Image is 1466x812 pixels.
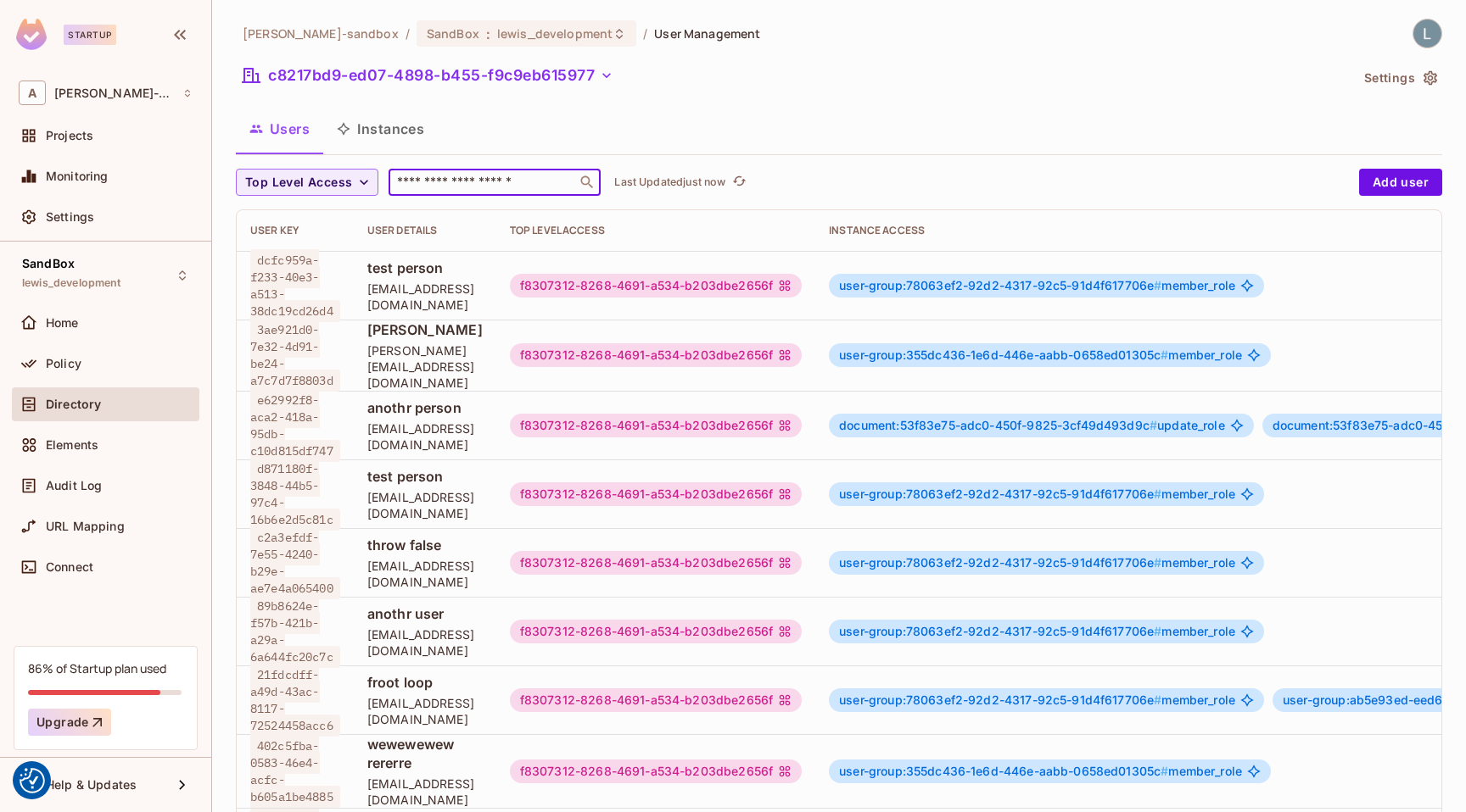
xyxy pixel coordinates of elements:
div: f8307312-8268-4691-a534-b203dbe2656f [510,551,802,575]
span: [EMAIL_ADDRESS][DOMAIN_NAME] [367,281,483,313]
span: # [1154,624,1161,638]
span: # [1150,418,1157,432]
span: Home [46,316,79,330]
span: 3ae921d0-7e32-4d91-be24-a7c7d7f8803d [250,319,340,392]
span: e62992f8-aca2-418a-95db-c10d815df747 [250,389,340,462]
span: Connect [46,560,93,574]
span: d871180f-3848-44b5-97c4-16b6e2d5c81c [250,458,340,531]
button: Instances [323,108,438,150]
span: user-group:78063ef2-92d2-4317-92c5-91d4f617706e [839,487,1161,501]
span: 402c5fba-0583-46e4-acfc-b605a1be4885 [250,735,340,808]
span: Directory [46,398,101,411]
li: / [643,25,647,42]
span: User Management [654,25,760,42]
span: Settings [46,210,94,224]
span: test person [367,467,483,486]
span: 21fdcdff-a49d-43ac-8117-72524458acc6 [250,664,340,737]
button: c8217bd9-ed07-4898-b455-f9c9eb615977 [236,62,620,89]
span: Top Level Access [245,172,352,193]
span: # [1154,692,1161,707]
span: user-group:78063ef2-92d2-4317-92c5-91d4f617706e [839,624,1161,638]
span: Monitoring [46,170,109,183]
span: SandBox [22,257,75,270]
span: c2a3efdf-7e55-4240-b29e-ae7e4a065400 [250,526,340,599]
span: Policy [46,357,81,370]
span: member_role [839,556,1235,570]
span: [EMAIL_ADDRESS][DOMAIN_NAME] [367,420,483,453]
span: member_role [839,625,1235,638]
span: wewewewew rererre [367,735,483,772]
div: Top Level Access [510,224,802,237]
span: refresh [732,174,747,191]
span: [EMAIL_ADDRESS][DOMAIN_NAME] [367,558,483,590]
span: [EMAIL_ADDRESS][DOMAIN_NAME] [367,626,483,659]
span: [EMAIL_ADDRESS][DOMAIN_NAME] [367,695,483,727]
span: [PERSON_NAME] [367,320,483,339]
div: f8307312-8268-4691-a534-b203dbe2656f [510,482,802,506]
span: user-group:355dc436-1e6d-446e-aabb-0658ed01305c [839,348,1168,362]
span: Help & Updates [46,778,137,792]
img: Revisit consent button [20,768,45,793]
span: Projects [46,129,93,142]
div: f8307312-8268-4691-a534-b203dbe2656f [510,274,802,298]
span: member_role [839,348,1242,362]
span: anothr user [367,604,483,623]
span: # [1154,487,1161,501]
span: # [1161,348,1168,362]
span: # [1154,555,1161,570]
button: Users [236,108,323,150]
span: URL Mapping [46,520,125,533]
span: member_role [839,279,1235,292]
span: 89b8624e-f57b-421b-a29a-6a644fc20c7c [250,595,340,668]
button: Consent Preferences [20,768,45,793]
span: Audit Log [46,479,102,492]
span: lewis_development [22,276,121,290]
li: / [406,25,410,42]
div: User Key [250,224,340,237]
span: test person [367,259,483,277]
span: anothr person [367,398,483,417]
span: # [1154,278,1161,292]
button: Top Level Access [236,169,378,196]
span: Workspace: alex-trustflight-sandbox [54,86,174,100]
span: SandBox [427,25,479,42]
span: A [19,81,46,105]
span: member_role [839,765,1242,778]
span: [EMAIL_ADDRESS][DOMAIN_NAME] [367,776,483,808]
span: update_role [839,419,1225,432]
span: member_role [839,693,1235,707]
span: Elements [46,438,98,452]
p: Last Updated just now [614,175,725,189]
div: User Details [367,224,483,237]
div: f8307312-8268-4691-a534-b203dbe2656f [510,759,802,783]
button: refresh [729,172,749,192]
span: froot loop [367,673,483,692]
div: f8307312-8268-4691-a534-b203dbe2656f [510,343,802,367]
span: throw false [367,536,483,554]
img: Lewis Youl [1413,19,1441,47]
span: document:53f83e75-adc0-450f-9825-3cf49d493d9c [839,418,1157,432]
span: Click to refresh data [725,172,749,192]
span: user-group:355dc436-1e6d-446e-aabb-0658ed01305c [839,764,1168,778]
div: Startup [64,25,116,45]
span: dcfc959a-f233-40e3-a513-38dc19cd26d4 [250,249,340,322]
span: # [1161,764,1168,778]
img: SReyMgAAAABJRU5ErkJggg== [16,19,47,50]
span: user-group:78063ef2-92d2-4317-92c5-91d4f617706e [839,692,1161,707]
button: Upgrade [28,709,111,736]
span: lewis_development [497,25,613,42]
span: [PERSON_NAME][EMAIL_ADDRESS][DOMAIN_NAME] [367,342,483,391]
span: user-group:78063ef2-92d2-4317-92c5-91d4f617706e [839,555,1161,570]
button: Settings [1357,64,1442,92]
span: : [485,27,491,41]
div: f8307312-8268-4691-a534-b203dbe2656f [510,620,802,643]
span: member_role [839,487,1235,501]
button: Add user [1359,169,1442,196]
span: [EMAIL_ADDRESS][DOMAIN_NAME] [367,489,483,521]
span: the active workspace [243,25,399,42]
div: 86% of Startup plan used [28,660,166,676]
div: f8307312-8268-4691-a534-b203dbe2656f [510,414,802,437]
div: f8307312-8268-4691-a534-b203dbe2656f [510,688,802,712]
span: user-group:78063ef2-92d2-4317-92c5-91d4f617706e [839,278,1161,292]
